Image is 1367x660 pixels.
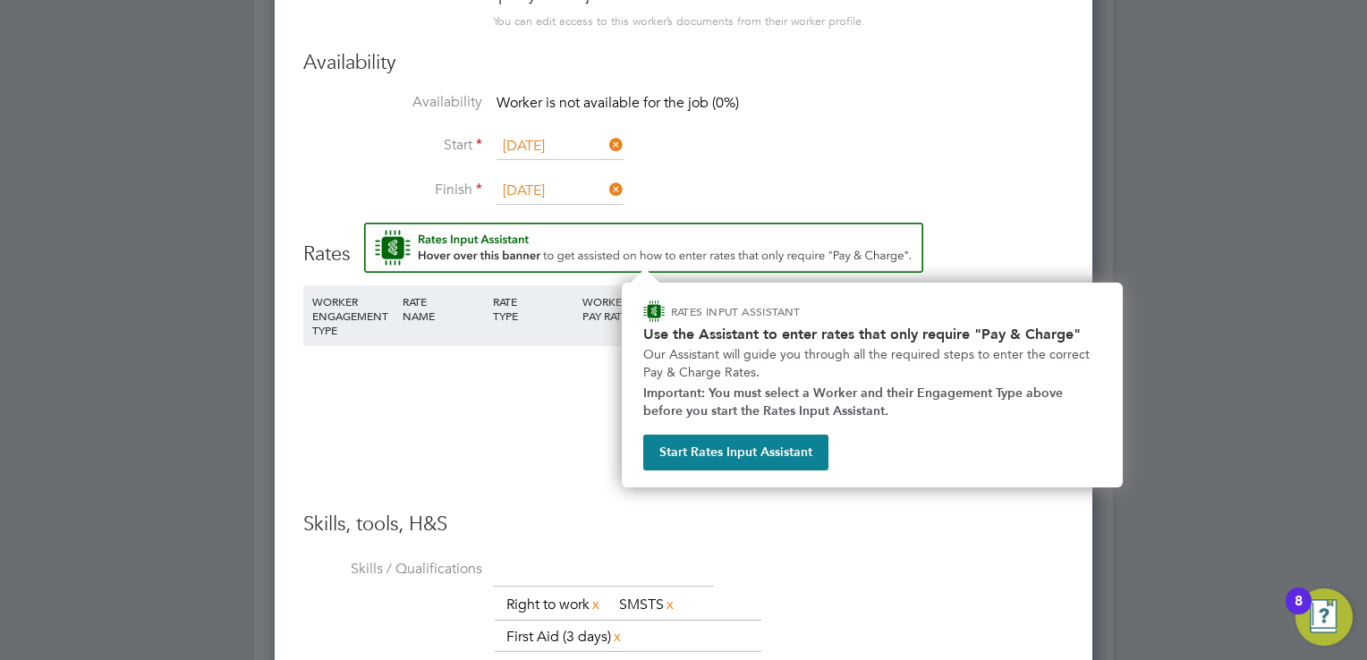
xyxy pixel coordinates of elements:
a: x [590,593,602,616]
h3: Availability [303,50,1064,76]
button: Rate Assistant [364,223,923,273]
div: No data found [321,378,1046,397]
label: Finish [303,181,482,199]
div: WORKER PAY RATE [578,285,668,332]
div: RATE TYPE [488,285,579,332]
strong: Important: You must select a Worker and their Engagement Type above before you start the Rates In... [643,385,1066,419]
label: Skills / Qualifications [303,560,482,579]
a: x [611,625,624,648]
div: How to input Rates that only require Pay & Charge [622,283,1123,487]
a: x [664,593,676,616]
span: Worker is not available for the job (0%) [497,94,739,112]
div: RATE NAME [398,285,488,332]
h2: Use the Assistant to enter rates that only require "Pay & Charge" [643,326,1101,343]
img: ENGAGE Assistant Icon [643,300,665,322]
li: Right to work [499,593,609,617]
input: Select one [497,178,624,205]
div: 8 [1295,601,1303,624]
h3: Skills, tools, H&S [303,512,1064,537]
p: RATES INPUT ASSISTANT [671,304,896,319]
h3: Rates [303,223,1064,267]
div: WORKER ENGAGEMENT TYPE [308,285,398,346]
label: Start [303,136,482,155]
button: Open Resource Center, 8 new notifications [1295,588,1353,646]
button: Start Rates Input Assistant [643,435,828,470]
input: Select one [497,133,624,160]
p: Our Assistant will guide you through all the required steps to enter the correct Pay & Charge Rates. [643,346,1101,381]
li: First Aid (3 days) [499,625,631,649]
div: You can edit access to this worker’s documents from their worker profile. [493,11,865,32]
label: Availability [303,93,482,112]
li: SMSTS [612,593,683,617]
